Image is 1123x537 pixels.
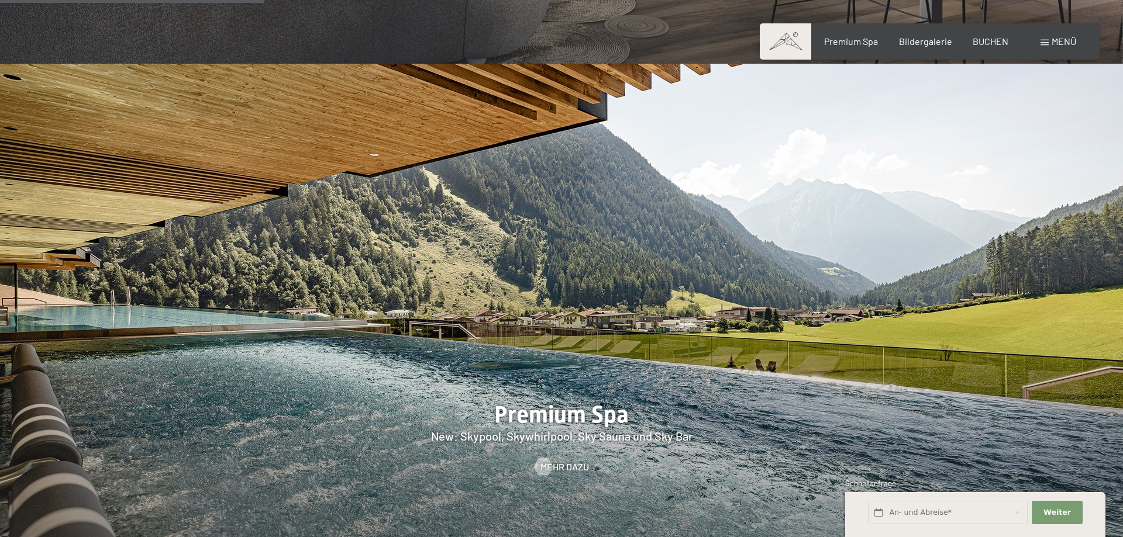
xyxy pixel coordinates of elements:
a: Premium Spa [824,36,878,47]
span: Weiter [1043,507,1071,518]
span: Menü [1052,36,1076,47]
a: Mehr dazu [535,460,589,473]
button: Weiter [1032,501,1082,525]
a: Bildergalerie [899,36,952,47]
span: Mehr dazu [540,460,589,473]
a: BUCHEN [973,36,1008,47]
span: Schnellanfrage [845,479,896,488]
